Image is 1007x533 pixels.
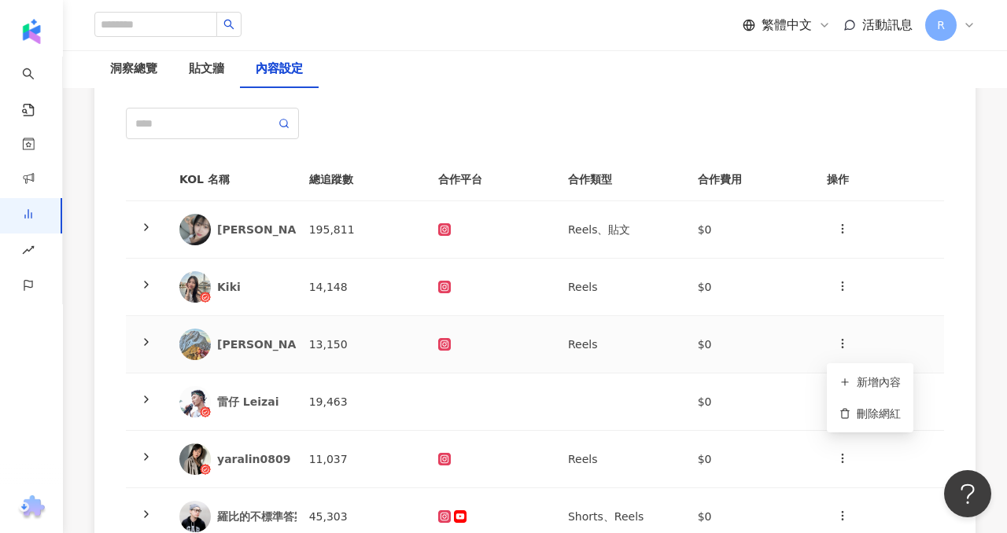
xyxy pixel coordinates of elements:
[685,158,815,201] th: 合作費用
[555,201,685,259] td: Reels、貼文
[555,158,685,201] th: 合作類型
[297,259,426,316] td: 14,148
[685,316,815,373] td: $0
[22,234,35,270] span: rise
[110,60,157,79] div: 洞察總覽
[167,158,297,201] th: KOL 名稱
[297,201,426,259] td: 195,811
[217,222,319,237] div: [PERSON_NAME]
[217,451,290,467] div: yaralin0809
[555,316,685,373] td: Reels
[223,19,234,30] span: search
[217,509,305,524] div: 羅比的不標準答案
[179,214,211,245] img: KOL Avatar
[839,373,901,391] div: 新增內容
[179,443,211,475] img: KOL Avatar
[685,259,815,316] td: $0
[179,501,211,532] img: KOL Avatar
[685,201,815,259] td: $0
[297,373,426,431] td: 19,463
[426,158,555,201] th: 合作平台
[937,17,945,34] span: R
[22,57,53,118] a: search
[217,336,319,352] div: [PERSON_NAME]
[179,386,211,417] img: KOL Avatar
[555,431,685,488] td: Reels
[944,470,991,517] iframe: Help Scout Beacon - Open
[189,60,224,79] div: 貼文牆
[297,316,426,373] td: 13,150
[862,17,913,32] span: 活動訊息
[297,431,426,488] td: 11,037
[217,279,284,295] div: Kiki
[19,19,44,44] img: logo icon
[17,495,47,520] img: chrome extension
[297,158,426,201] th: 總追蹤數
[179,271,211,303] img: KOL Avatar
[685,373,815,431] td: $0
[814,158,944,201] th: 操作
[217,394,284,410] div: 雷仔 Leizai
[179,329,211,360] img: KOL Avatar
[685,431,815,488] td: $0
[555,259,685,316] td: Reels
[839,405,901,422] div: 刪除網紅
[762,17,812,34] span: 繁體中文
[256,60,303,79] div: 內容設定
